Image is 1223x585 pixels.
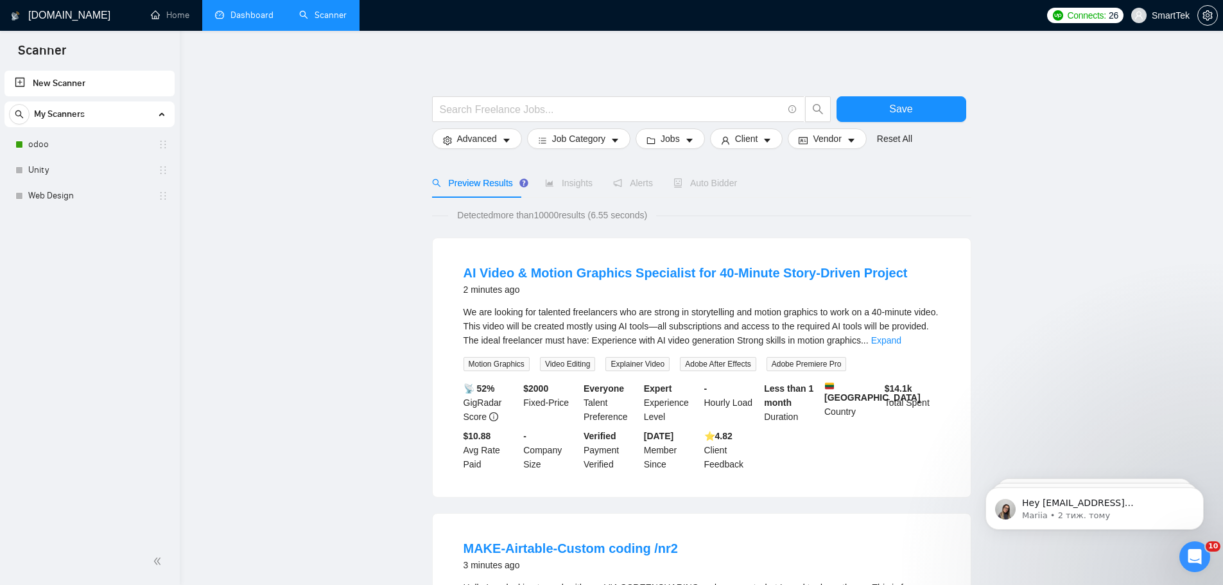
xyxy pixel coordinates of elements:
input: Search Freelance Jobs... [440,101,783,118]
span: info-circle [788,105,797,114]
span: Insights [545,178,593,188]
a: Expand [871,335,901,345]
span: Advanced [457,132,497,146]
span: Preview Results [432,178,525,188]
span: Video Editing [540,357,596,371]
div: We are looking for talented freelancers who are strong in storytelling and motion graphics to wor... [464,305,940,347]
b: - [704,383,707,394]
a: Web Design [28,183,150,209]
span: 10 [1206,541,1220,552]
div: Payment Verified [581,429,641,471]
span: holder [158,139,168,150]
span: setting [443,135,452,145]
iframe: Intercom notifications повідомлення [966,460,1223,550]
b: $ 2000 [523,383,548,394]
span: Job Category [552,132,605,146]
span: Vendor [813,132,841,146]
b: $ 14.1k [885,383,912,394]
span: info-circle [489,412,498,421]
div: GigRadar Score [461,381,521,424]
span: bars [538,135,547,145]
img: upwork-logo.png [1053,10,1063,21]
span: Adobe Premiere Pro [767,357,847,371]
div: Client Feedback [702,429,762,471]
div: Avg Rate Paid [461,429,521,471]
button: Save [837,96,966,122]
a: New Scanner [15,71,164,96]
span: area-chart [545,179,554,188]
a: Unity [28,157,150,183]
button: barsJob Categorycaret-down [527,128,630,149]
iframe: Intercom live chat [1179,541,1210,572]
b: Verified [584,431,616,441]
div: 3 minutes ago [464,557,678,573]
button: userClientcaret-down [710,128,783,149]
span: Detected more than 10000 results (6.55 seconds) [448,208,656,222]
b: [GEOGRAPHIC_DATA] [824,381,921,403]
div: Duration [761,381,822,424]
span: caret-down [847,135,856,145]
span: 26 [1109,8,1118,22]
button: search [9,104,30,125]
li: My Scanners [4,101,175,209]
span: Motion Graphics [464,357,530,371]
div: Experience Level [641,381,702,424]
span: holder [158,191,168,201]
span: search [432,179,441,188]
span: notification [613,179,622,188]
span: My Scanners [34,101,85,127]
span: Alerts [613,178,653,188]
span: Client [735,132,758,146]
span: Jobs [661,132,680,146]
span: Hey [EMAIL_ADDRESS][PERSON_NAME][DOMAIN_NAME], Looks like your Upwork agency SmartTek Solutions r... [56,37,216,226]
button: setting [1197,5,1218,26]
a: dashboardDashboard [215,10,273,21]
span: user [1134,11,1143,20]
img: 🇱🇹 [825,381,834,390]
div: Tooltip anchor [518,177,530,189]
div: Total Spent [882,381,942,424]
div: Talent Preference [581,381,641,424]
span: Adobe After Effects [680,357,756,371]
div: Fixed-Price [521,381,581,424]
a: setting [1197,10,1218,21]
span: ... [861,335,869,345]
button: folderJobscaret-down [636,128,705,149]
span: caret-down [502,135,511,145]
div: Country [822,381,882,424]
span: caret-down [685,135,694,145]
p: Message from Mariia, sent 2 тиж. тому [56,49,221,61]
span: Connects: [1068,8,1106,22]
button: search [805,96,831,122]
span: Scanner [8,41,76,68]
span: user [721,135,730,145]
a: MAKE-Airtable-Custom coding /nr2 [464,541,678,555]
span: We are looking for talented freelancers who are strong in storytelling and motion graphics to wor... [464,307,939,345]
button: settingAdvancedcaret-down [432,128,522,149]
b: 📡 52% [464,383,495,394]
span: Explainer Video [605,357,670,371]
b: $10.88 [464,431,491,441]
a: homeHome [151,10,189,21]
button: idcardVendorcaret-down [788,128,866,149]
b: Everyone [584,383,624,394]
span: Save [889,101,912,117]
div: Hourly Load [702,381,762,424]
span: search [10,110,29,119]
b: Expert [644,383,672,394]
div: Company Size [521,429,581,471]
a: Reset All [877,132,912,146]
span: caret-down [763,135,772,145]
span: caret-down [611,135,620,145]
div: Member Since [641,429,702,471]
b: - [523,431,526,441]
a: searchScanner [299,10,347,21]
span: double-left [153,555,166,568]
span: idcard [799,135,808,145]
span: holder [158,165,168,175]
span: folder [646,135,655,145]
li: New Scanner [4,71,175,96]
